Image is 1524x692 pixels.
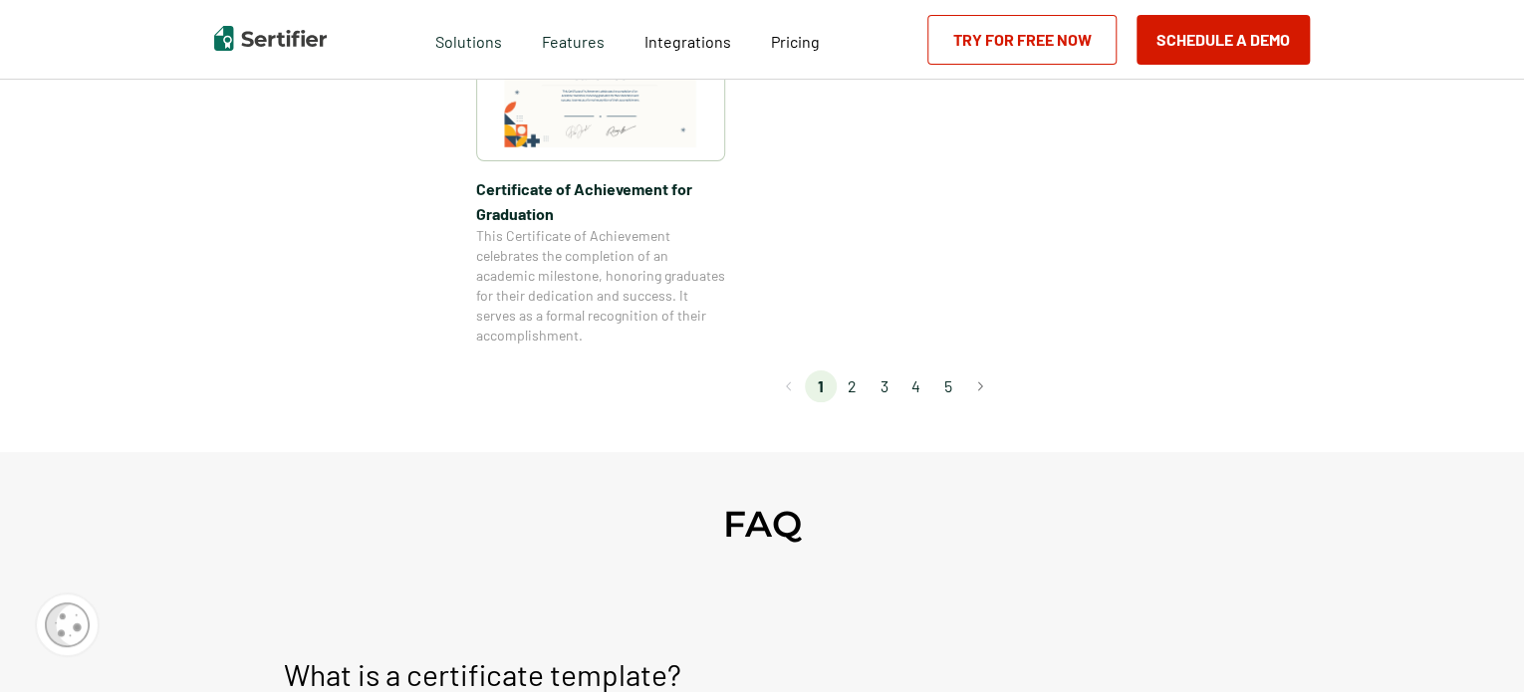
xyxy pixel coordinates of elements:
iframe: Chat Widget [1424,596,1524,692]
span: Certificate of Achievement for Graduation [476,176,725,226]
span: Integrations [644,32,731,51]
span: This Certificate of Achievement celebrates the completion of an academic milestone, honoring grad... [476,226,725,346]
li: page 2 [837,370,869,402]
span: Pricing [771,32,820,51]
a: Pricing [771,27,820,52]
span: Features [542,27,605,52]
li: page 3 [869,370,900,402]
button: Go to next page [964,370,996,402]
button: Go to previous page [773,370,805,402]
a: Integrations [644,27,731,52]
button: Schedule a Demo [1137,15,1310,65]
img: Cookie Popup Icon [45,602,90,647]
a: Try for Free Now [927,15,1117,65]
img: Sertifier | Digital Credentialing Platform [214,26,327,51]
span: Solutions [435,27,502,52]
h2: FAQ [723,502,802,546]
li: page 5 [932,370,964,402]
li: page 4 [900,370,932,402]
li: page 1 [805,370,837,402]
